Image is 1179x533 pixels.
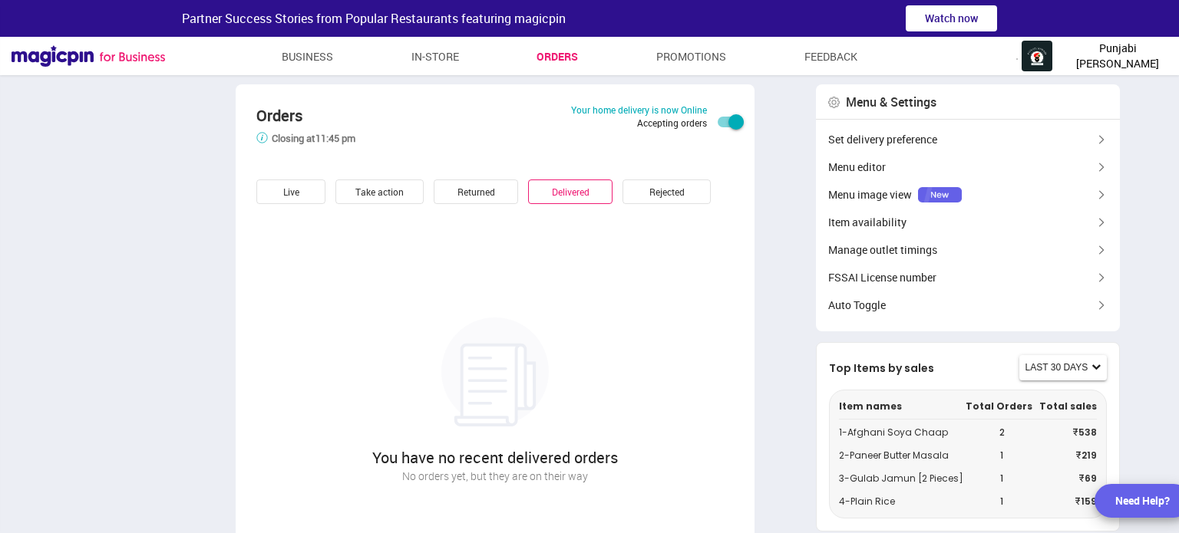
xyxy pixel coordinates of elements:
div: Manage outlet timings [816,236,1120,264]
p: Total Orders [965,400,1032,413]
button: last 30 days [1019,355,1108,380]
div: No orders yet, but they are on their way [236,469,755,484]
span: Menu image view [828,187,912,202]
p: ₹ 219 [1039,449,1097,462]
div: Your home delivery is now Online [571,104,707,117]
a: In-store [411,43,459,71]
div: You have no recent delivered orders [236,447,755,469]
p: ₹ 159 [1039,495,1097,508]
a: Business [282,43,333,71]
div: Delivered [528,179,613,204]
div: Returned [434,179,518,204]
div: Accepting orders [571,117,707,130]
img: info [256,132,268,143]
img: brown-left-arrow.fb4dc0c6.svg [1095,298,1108,313]
a: Feedback [804,43,857,71]
img: Magicpin [12,45,165,67]
div: Item availability [816,209,1120,236]
p: Top Items by sales [829,360,1012,376]
img: brown-left-arrow.fb4dc0c6.svg [1095,215,1108,230]
div: Auto Toggle [816,291,1120,319]
div: Set delivery preference [816,126,1120,153]
span: Punjabi [PERSON_NAME] [1060,41,1175,71]
img: brown-left-arrow.fb4dc0c6.svg [1095,242,1108,258]
div: Menu & Settings [846,94,936,111]
p: Item names [839,400,959,413]
div: FSSAI License number [816,264,1120,291]
p: 1 [965,472,1039,485]
p: 3 - Gulab Jamun [2 Pieces] [839,472,965,485]
div: Rejected [623,179,711,204]
img: home-delivery-no-orders-icon.de2a7d01.svg [441,214,549,447]
div: Orders [256,105,471,127]
p: Total sales [1039,400,1097,413]
p: ₹ 538 [1039,426,1097,439]
a: Closing at 11:45 pm [272,131,355,146]
div: Live [256,179,325,204]
p: 1 [965,495,1039,508]
img: YflcK9-LCSVd7asiAMa6OG5Soj5G5oEY0VBTal2rwWujBQGMsMz-DBXfVvVxTP2yk3H6lAgU7BDdntlYDw6IrSbiFq3a0-_NW... [918,187,962,202]
a: Promotions [656,43,726,71]
button: Watch now [906,5,997,31]
img: brown-left-arrow.fb4dc0c6.svg [1095,132,1108,147]
span: Watch now [925,11,978,25]
div: Need Help? [1115,493,1170,508]
img: brown-left-arrow.fb4dc0c6.svg [1095,187,1108,202]
p: 2 - Paneer Butter Masala [839,449,965,462]
p: 2 [965,426,1039,439]
div: Take action [335,179,424,204]
img: home-delivery-settings-gear-icon.8147a7ec.svg [828,97,840,108]
div: Menu editor [816,153,1120,181]
a: Orders [537,43,578,71]
p: 1 [965,449,1039,462]
img: brown-left-arrow.fb4dc0c6.svg [1095,160,1108,175]
p: 1 - Afghani Soya Chaap [839,426,965,439]
img: logo [1022,41,1052,71]
span: Partner Success Stories from Popular Restaurants featuring magicpin [182,10,566,27]
span: last 30 days [1025,360,1088,376]
p: ₹ 69 [1039,472,1097,485]
img: brown-left-arrow.fb4dc0c6.svg [1095,270,1108,285]
p: 4 - Plain Rice [839,495,965,508]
